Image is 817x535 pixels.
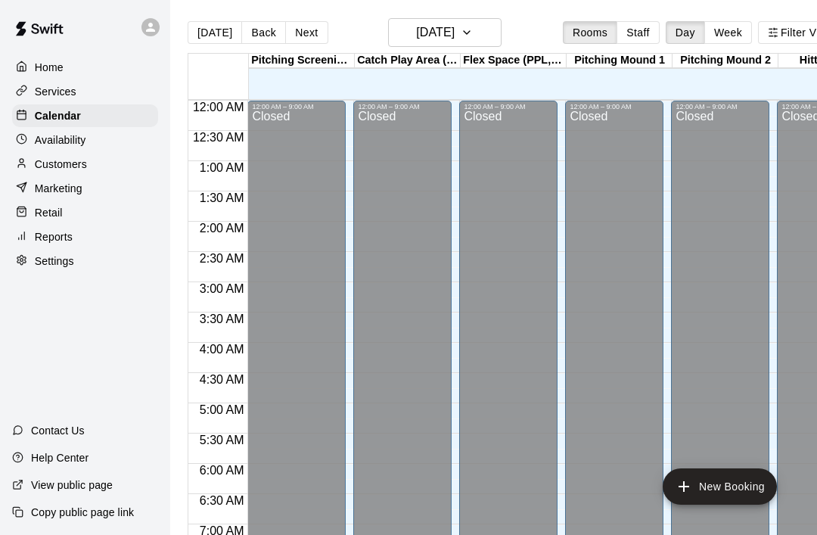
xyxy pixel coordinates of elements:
a: Calendar [12,104,158,127]
span: 5:30 AM [196,434,248,446]
button: [DATE] [388,18,502,47]
div: Catch Play Area (Black Turf) [355,54,461,68]
a: Customers [12,153,158,176]
span: 1:00 AM [196,161,248,174]
div: 12:00 AM – 9:00 AM [358,103,447,110]
div: Pitching Mound 1 [567,54,673,68]
p: Availability [35,132,86,148]
p: Services [35,84,76,99]
span: 4:30 AM [196,373,248,386]
p: Home [35,60,64,75]
span: 3:30 AM [196,313,248,325]
p: Settings [35,254,74,269]
p: Reports [35,229,73,244]
p: Retail [35,205,63,220]
div: Flex Space (PPL, Green Turf) [461,54,567,68]
button: [DATE] [188,21,242,44]
button: Rooms [563,21,617,44]
a: Reports [12,226,158,248]
div: 12:00 AM – 9:00 AM [676,103,765,110]
span: 12:00 AM [189,101,248,114]
div: Pitching Mound 2 [673,54,778,68]
p: Marketing [35,181,82,196]
a: Services [12,80,158,103]
span: 2:00 AM [196,222,248,235]
div: Pitching Screenings [249,54,355,68]
span: 6:00 AM [196,464,248,477]
button: Next [285,21,328,44]
button: Week [704,21,752,44]
span: 6:30 AM [196,494,248,507]
p: Copy public page link [31,505,134,520]
button: Staff [617,21,660,44]
p: View public page [31,477,113,493]
span: 4:00 AM [196,343,248,356]
button: add [663,468,777,505]
div: 12:00 AM – 9:00 AM [570,103,659,110]
p: Contact Us [31,423,85,438]
p: Help Center [31,450,89,465]
a: Retail [12,201,158,224]
span: 5:00 AM [196,403,248,416]
h6: [DATE] [416,22,455,43]
span: 2:30 AM [196,252,248,265]
a: Marketing [12,177,158,200]
span: 1:30 AM [196,191,248,204]
p: Customers [35,157,87,172]
span: 3:00 AM [196,282,248,295]
button: Back [241,21,286,44]
p: Calendar [35,108,81,123]
button: Day [666,21,705,44]
div: 12:00 AM – 9:00 AM [252,103,341,110]
a: Settings [12,250,158,272]
div: 12:00 AM – 9:00 AM [464,103,553,110]
a: Home [12,56,158,79]
span: 12:30 AM [189,131,248,144]
a: Availability [12,129,158,151]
